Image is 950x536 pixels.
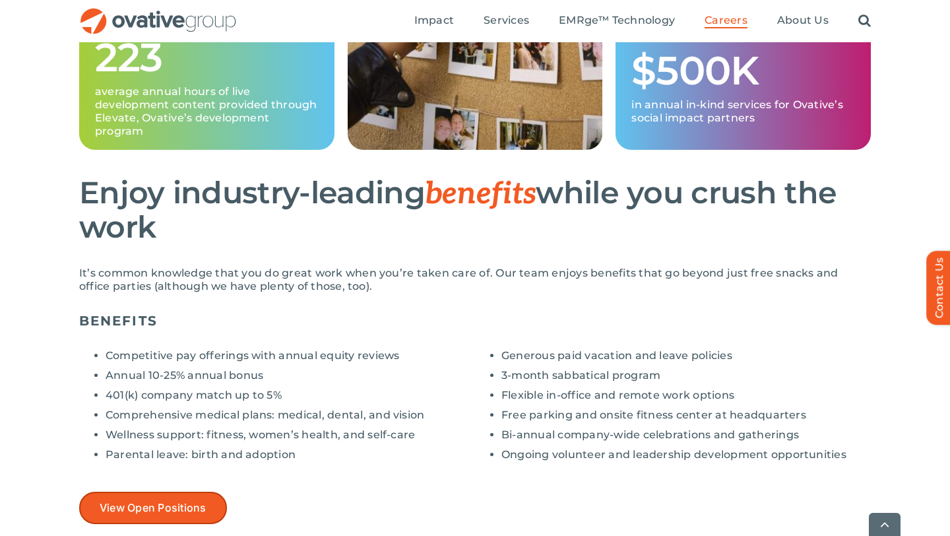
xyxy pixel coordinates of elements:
span: Impact [414,14,454,27]
p: It’s common knowledge that you do great work when you’re taken care of. Our team enjoys benefits ... [79,267,871,293]
li: Competitive pay offerings with annual equity reviews [106,349,475,362]
li: Ongoing volunteer and leadership development opportunities [501,448,871,461]
h2: Enjoy industry-leading while you crush the work [79,176,871,244]
a: View Open Positions [79,492,227,524]
h1: 223 [95,36,319,79]
span: Careers [705,14,747,27]
h5: BENEFITS [79,313,871,329]
span: About Us [777,14,829,27]
a: OG_Full_horizontal_RGB [79,7,237,19]
li: 401(k) company match up to 5% [106,389,475,402]
li: Bi-annual company-wide celebrations and gatherings [501,428,871,442]
span: Services [484,14,529,27]
a: Search [858,14,871,28]
li: 3-month sabbatical program [501,369,871,382]
a: About Us [777,14,829,28]
li: Generous paid vacation and leave policies [501,349,871,362]
p: average annual hours of live development content provided through Elevate, Ovative’s development ... [95,85,319,138]
li: Flexible in-office and remote work options [501,389,871,402]
span: EMRge™ Technology [559,14,675,27]
li: Wellness support: fitness, women’s health, and self-care [106,428,475,442]
p: in annual in-kind services for Ovative’s social impact partners [631,98,855,125]
a: EMRge™ Technology [559,14,675,28]
a: Careers [705,14,747,28]
span: benefits [425,176,536,213]
li: Free parking and onsite fitness center at headquarters [501,409,871,422]
a: Services [484,14,529,28]
li: Parental leave: birth and adoption [106,448,475,461]
li: Annual 10-25% annual bonus [106,369,475,382]
li: Comprehensive medical plans: medical, dental, and vision [106,409,475,422]
span: View Open Positions [100,502,206,514]
a: Impact [414,14,454,28]
h1: $500K [631,50,855,92]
